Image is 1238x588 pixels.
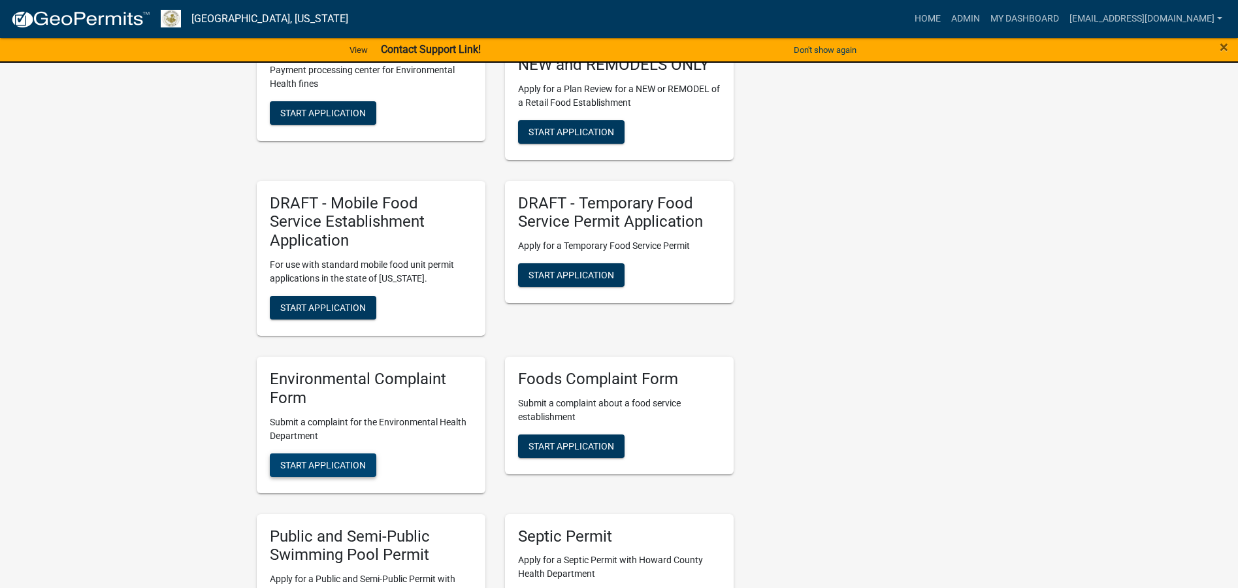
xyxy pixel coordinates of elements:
a: [GEOGRAPHIC_DATA], [US_STATE] [191,8,348,30]
span: Start Application [529,126,614,137]
button: Close [1220,39,1228,55]
a: [EMAIL_ADDRESS][DOMAIN_NAME] [1064,7,1228,31]
p: For use with standard mobile food unit permit applications in the state of [US_STATE]. [270,258,472,286]
button: Start Application [270,453,376,477]
span: Start Application [280,107,366,118]
button: Start Application [518,434,625,458]
p: Apply for a Plan Review for a NEW or REMODEL of a Retail Food Establishment [518,82,721,110]
span: Start Application [529,440,614,451]
a: Home [909,7,946,31]
a: Admin [946,7,985,31]
h5: Public and Semi-Public Swimming Pool Permit [270,527,472,565]
span: × [1220,38,1228,56]
p: Submit a complaint about a food service establishment [518,397,721,424]
h5: Septic Permit [518,527,721,546]
p: Submit a complaint for the Environmental Health Department [270,416,472,443]
button: Start Application [518,120,625,144]
button: Start Application [518,263,625,287]
span: Start Application [280,302,366,313]
button: Start Application [270,101,376,125]
p: Apply for a Septic Permit with Howard County Health Department [518,553,721,581]
button: Don't show again [789,39,862,61]
p: Payment processing center for Environmental Health fines [270,63,472,91]
a: My Dashboard [985,7,1064,31]
strong: Contact Support Link! [381,43,481,56]
a: View [344,39,373,61]
span: Start Application [529,270,614,280]
span: Start Application [280,459,366,470]
h5: DRAFT - Mobile Food Service Establishment Application [270,194,472,250]
h5: Environmental Complaint Form [270,370,472,408]
img: Howard County, Indiana [161,10,181,27]
h5: DRAFT - Temporary Food Service Permit Application [518,194,721,232]
p: Apply for a Temporary Food Service Permit [518,239,721,253]
button: Start Application [270,296,376,319]
h5: Foods Complaint Form [518,370,721,389]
